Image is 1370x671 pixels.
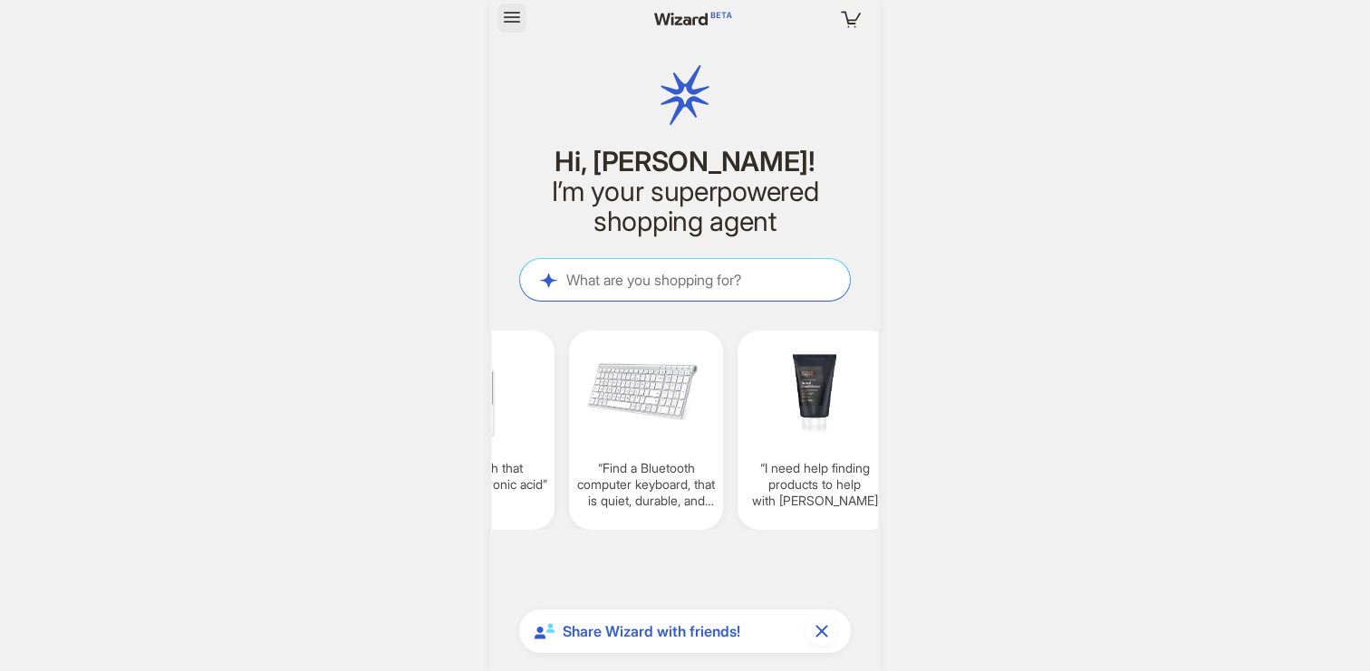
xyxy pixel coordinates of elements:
div: Share Wizard with friends! [519,609,851,653]
span: Share Wizard with friends! [563,622,800,641]
img: I%20need%20help%20finding%20products%20to%20help%20with%20beard%20management-3f522821.png [745,341,884,446]
h1: Hi, [PERSON_NAME]! [519,147,851,177]
q: Find a Bluetooth computer keyboard, that is quiet, durable, and has long battery life [576,460,716,510]
div: I need help finding products to help with [PERSON_NAME] management [738,331,892,530]
q: I need help finding products to help with [PERSON_NAME] management [745,460,884,510]
h2: I’m your superpowered shopping agent [519,177,851,236]
img: Find%20a%20Bluetooth%20computer%20keyboard_%20that%20is%20quiet_%20durable_%20and%20has%20long%20... [576,341,716,446]
div: Find a Bluetooth computer keyboard, that is quiet, durable, and has long battery life [569,331,723,530]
